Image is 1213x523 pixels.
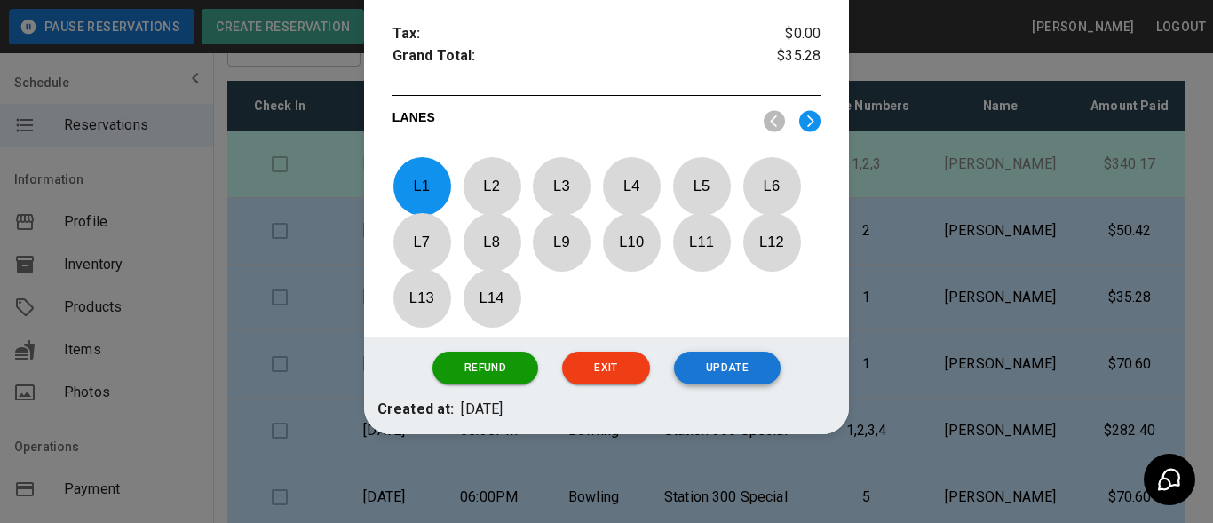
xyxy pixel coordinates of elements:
[392,23,749,45] p: Tax :
[377,399,455,421] p: Created at:
[463,277,521,319] p: L 14
[461,399,503,421] p: [DATE]
[532,165,591,207] p: L 3
[764,110,785,132] img: nav_left.svg
[742,221,801,263] p: L 12
[392,165,451,207] p: L 1
[392,108,749,133] p: LANES
[392,45,749,72] p: Grand Total :
[672,221,731,263] p: L 11
[749,45,821,72] p: $35.28
[463,165,521,207] p: L 2
[432,352,538,384] button: Refund
[392,277,451,319] p: L 13
[602,165,661,207] p: L 4
[392,221,451,263] p: L 7
[602,221,661,263] p: L 10
[463,221,521,263] p: L 8
[742,165,801,207] p: L 6
[672,165,731,207] p: L 5
[674,352,781,384] button: Update
[749,23,821,45] p: $0.00
[799,110,821,132] img: right.svg
[562,352,649,384] button: Exit
[532,221,591,263] p: L 9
